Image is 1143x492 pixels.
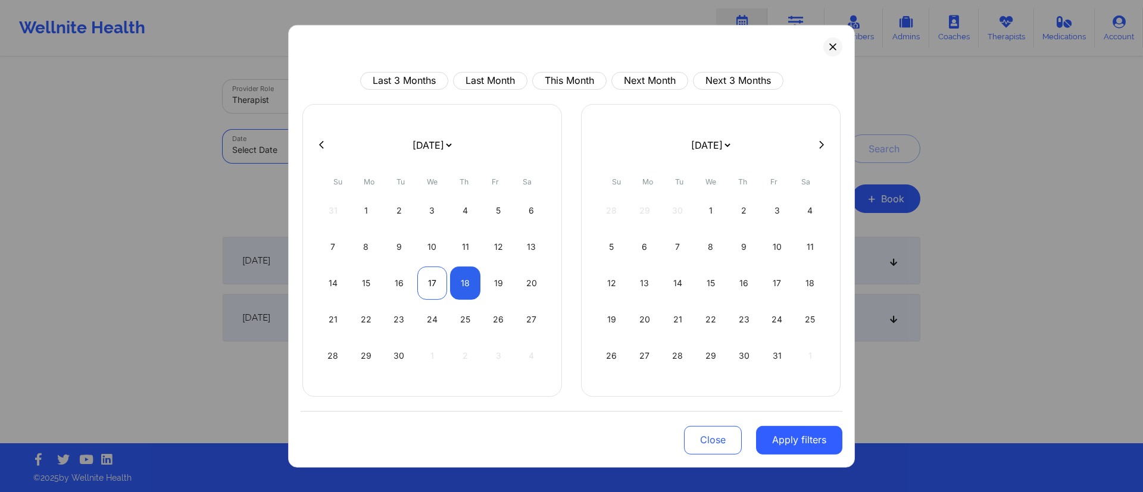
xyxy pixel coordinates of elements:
abbr: Thursday [460,177,469,186]
div: Mon Sep 29 2025 [351,339,382,372]
abbr: Thursday [738,177,747,186]
button: Last Month [453,71,527,89]
div: Sun Sep 14 2025 [318,266,348,299]
abbr: Sunday [612,177,621,186]
div: Wed Oct 15 2025 [696,266,726,299]
div: Sun Oct 26 2025 [597,339,627,372]
div: Thu Oct 30 2025 [729,339,759,372]
div: Sat Oct 25 2025 [795,302,825,336]
button: Close [684,425,742,454]
div: Wed Sep 24 2025 [417,302,448,336]
abbr: Friday [492,177,499,186]
div: Mon Sep 01 2025 [351,193,382,227]
div: Thu Sep 18 2025 [450,266,480,299]
abbr: Saturday [801,177,810,186]
div: Tue Oct 28 2025 [663,339,693,372]
div: Thu Sep 25 2025 [450,302,480,336]
div: Sun Sep 28 2025 [318,339,348,372]
div: Fri Oct 17 2025 [762,266,792,299]
div: Fri Oct 31 2025 [762,339,792,372]
div: Mon Oct 06 2025 [630,230,660,263]
button: This Month [532,71,607,89]
div: Fri Oct 03 2025 [762,193,792,227]
div: Wed Sep 17 2025 [417,266,448,299]
abbr: Tuesday [675,177,683,186]
button: Next 3 Months [693,71,783,89]
div: Mon Oct 13 2025 [630,266,660,299]
button: Next Month [611,71,688,89]
div: Sat Oct 11 2025 [795,230,825,263]
div: Thu Oct 16 2025 [729,266,759,299]
div: Sat Sep 13 2025 [516,230,546,263]
abbr: Wednesday [705,177,716,186]
button: Apply filters [756,425,842,454]
div: Thu Oct 09 2025 [729,230,759,263]
div: Tue Sep 16 2025 [384,266,414,299]
div: Mon Sep 15 2025 [351,266,382,299]
abbr: Friday [770,177,777,186]
div: Wed Oct 08 2025 [696,230,726,263]
abbr: Monday [642,177,653,186]
div: Wed Sep 10 2025 [417,230,448,263]
div: Wed Oct 01 2025 [696,193,726,227]
div: Sun Oct 19 2025 [597,302,627,336]
div: Fri Oct 10 2025 [762,230,792,263]
div: Sun Oct 05 2025 [597,230,627,263]
abbr: Monday [364,177,374,186]
div: Sat Oct 18 2025 [795,266,825,299]
abbr: Wednesday [427,177,438,186]
div: Mon Sep 22 2025 [351,302,382,336]
div: Fri Sep 05 2025 [483,193,514,227]
div: Fri Sep 26 2025 [483,302,514,336]
div: Wed Oct 22 2025 [696,302,726,336]
div: Sat Sep 06 2025 [516,193,546,227]
div: Wed Oct 29 2025 [696,339,726,372]
div: Tue Sep 30 2025 [384,339,414,372]
div: Sun Oct 12 2025 [597,266,627,299]
div: Sat Oct 04 2025 [795,193,825,227]
div: Thu Oct 02 2025 [729,193,759,227]
div: Tue Sep 02 2025 [384,193,414,227]
div: Tue Sep 23 2025 [384,302,414,336]
abbr: Sunday [333,177,342,186]
div: Sun Sep 07 2025 [318,230,348,263]
div: Wed Sep 03 2025 [417,193,448,227]
div: Thu Sep 04 2025 [450,193,480,227]
div: Tue Oct 14 2025 [663,266,693,299]
div: Fri Oct 24 2025 [762,302,792,336]
button: Last 3 Months [360,71,448,89]
div: Sun Sep 21 2025 [318,302,348,336]
div: Tue Oct 21 2025 [663,302,693,336]
div: Mon Oct 27 2025 [630,339,660,372]
div: Mon Sep 08 2025 [351,230,382,263]
div: Fri Sep 19 2025 [483,266,514,299]
div: Sat Sep 20 2025 [516,266,546,299]
abbr: Tuesday [396,177,405,186]
div: Thu Sep 11 2025 [450,230,480,263]
div: Tue Oct 07 2025 [663,230,693,263]
div: Fri Sep 12 2025 [483,230,514,263]
div: Mon Oct 20 2025 [630,302,660,336]
div: Thu Oct 23 2025 [729,302,759,336]
div: Tue Sep 09 2025 [384,230,414,263]
div: Sat Sep 27 2025 [516,302,546,336]
abbr: Saturday [523,177,532,186]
